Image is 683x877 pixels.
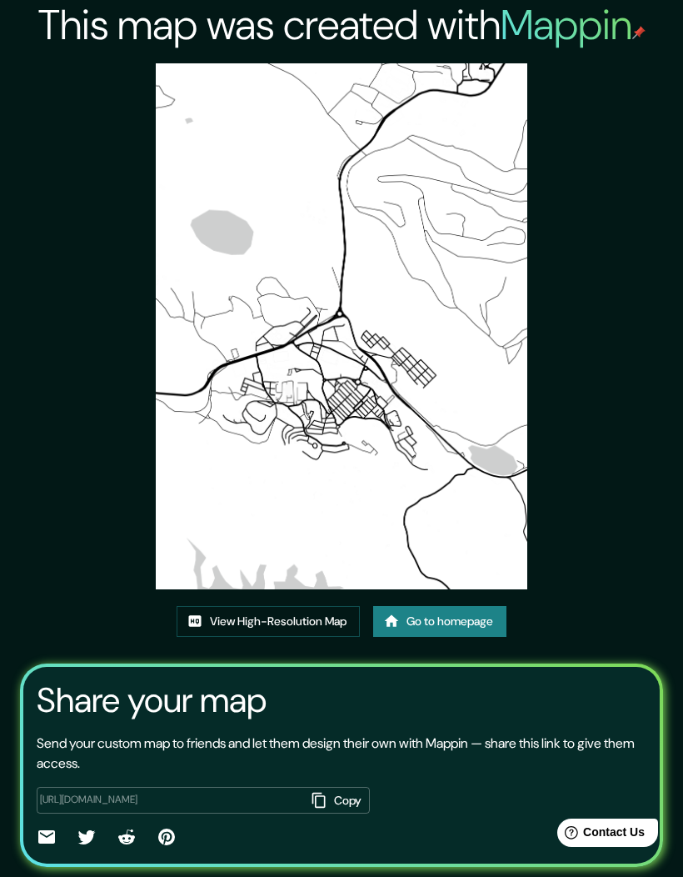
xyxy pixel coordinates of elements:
h3: Share your map [37,680,267,720]
a: Go to homepage [373,606,506,637]
p: Send your custom map to friends and let them design their own with Mappin — share this link to gi... [37,734,646,774]
iframe: Help widget launcher [535,812,665,859]
img: mappin-pin [632,26,646,39]
img: created-map [156,63,527,589]
a: View High-Resolution Map [177,606,360,637]
button: Copy [305,787,370,814]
